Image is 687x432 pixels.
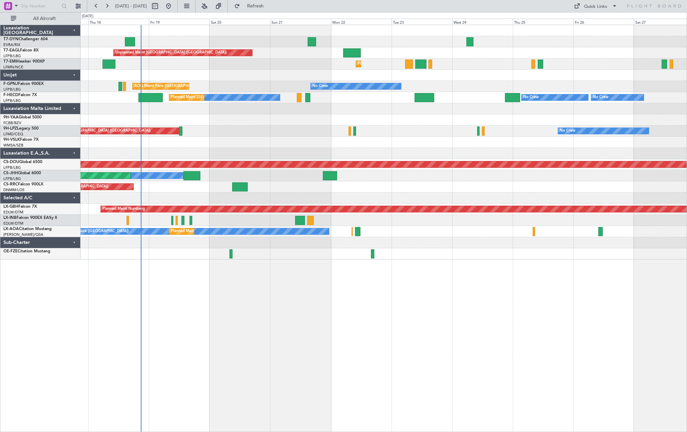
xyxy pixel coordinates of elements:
span: F-HECD [3,93,18,97]
span: T7-EAGL [3,48,20,52]
span: OE-FZE [3,249,18,253]
div: Planned Maint Nurnberg [103,204,145,214]
a: EVRA/RIX [3,42,20,47]
div: No Crew [523,92,539,103]
div: Unplanned Maint [GEOGRAPHIC_DATA] ([GEOGRAPHIC_DATA]) [115,48,227,58]
a: LFPB/LBG [3,53,21,59]
input: Trip Number [21,1,60,11]
a: OE-FZECitation Mustang [3,249,50,253]
a: T7-EAGLFalcon 8X [3,48,39,52]
div: Planned Maint [GEOGRAPHIC_DATA] [358,59,422,69]
div: [DATE] [82,14,93,19]
div: No Crew [560,126,575,136]
span: CS-RRC [3,182,18,186]
span: Refresh [241,4,270,8]
span: F-GPNJ [3,82,18,86]
div: Thu 25 [513,19,573,25]
a: EDLW/DTM [3,210,23,215]
button: Quick Links [571,1,621,12]
a: LFMN/NCE [3,65,23,70]
a: T7-DYNChallenger 604 [3,37,48,41]
a: LX-GBHFalcon 7X [3,205,37,209]
span: LX-GBH [3,205,18,209]
span: 9H-LPZ [3,127,17,131]
span: T7-EMI [3,60,17,64]
div: Thu 18 [88,19,149,25]
a: CS-RRCFalcon 900LX [3,182,43,186]
button: All Aircraft [7,13,73,24]
a: LFPB/LBG [3,176,21,181]
a: LFPB/LBG [3,87,21,92]
div: Sat 20 [209,19,270,25]
span: [DATE] - [DATE] [115,3,147,9]
a: [PERSON_NAME]/QSA [3,232,43,237]
a: LFPB/LBG [3,165,21,170]
a: WMSA/SZB [3,143,23,148]
div: Fri 19 [149,19,209,25]
div: Planned [GEOGRAPHIC_DATA] ([GEOGRAPHIC_DATA]) [55,126,151,136]
div: Fri 26 [573,19,634,25]
div: Planned Maint Nice ([GEOGRAPHIC_DATA]) [171,226,246,236]
span: 9H-YAA [3,115,19,119]
a: CS-DOUGlobal 6500 [3,160,42,164]
a: FCBB/BZV [3,120,21,126]
div: Tue 23 [392,19,452,25]
div: Planned Maint [GEOGRAPHIC_DATA] ([GEOGRAPHIC_DATA]) [171,92,278,103]
a: 9H-LPZLegacy 500 [3,127,39,131]
span: T7-DYN [3,37,19,41]
div: Wed 24 [452,19,513,25]
span: CS-DOU [3,160,19,164]
span: CS-JHH [3,171,18,175]
a: CS-JHHGlobal 6000 [3,171,41,175]
span: LX-AOA [3,227,19,231]
span: 9H-VSLK [3,138,20,142]
span: All Aircraft [18,16,71,21]
a: LFMD/CEQ [3,132,23,137]
a: LX-AOACitation Mustang [3,227,52,231]
div: AOG Maint Paris ([GEOGRAPHIC_DATA]) [134,81,205,91]
a: LFPB/LBG [3,98,21,103]
a: LX-INBFalcon 900EX EASy II [3,216,57,220]
div: No Crew Nice ([GEOGRAPHIC_DATA]) [62,226,129,236]
a: T7-EMIHawker 900XP [3,60,45,64]
a: 9H-VSLKFalcon 7X [3,138,39,142]
div: No Crew [312,81,328,91]
div: Sun 21 [270,19,331,25]
a: 9H-YAAGlobal 5000 [3,115,42,119]
div: Mon 22 [331,19,392,25]
a: F-GPNJFalcon 900EX [3,82,44,86]
a: DNMM/LOS [3,187,24,192]
button: Refresh [231,1,272,12]
a: F-HECDFalcon 7X [3,93,37,97]
div: No Crew [593,92,608,103]
div: Quick Links [584,3,607,10]
span: LX-INB [3,216,17,220]
a: EDLW/DTM [3,221,23,226]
